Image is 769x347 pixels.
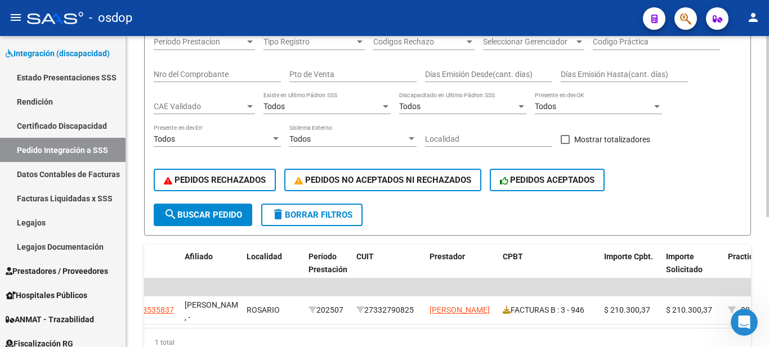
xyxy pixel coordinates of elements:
span: ROSARIO [247,305,280,314]
div: FACTURAS B : 3 - 946 [503,304,595,317]
span: Prestadores / Proveedores [6,265,108,277]
span: Todos [535,102,556,111]
span: PEDIDOS NO ACEPTADOS NI RECHAZADOS [294,175,471,185]
datatable-header-cell: Practica [723,245,763,294]
span: Todos [289,134,311,143]
iframe: Intercom live chat [731,309,758,336]
span: Importe Solicitado [666,252,703,274]
span: Afiliado [185,252,213,261]
span: ANMAT - Trazabilidad [6,313,94,326]
div: 202507 [309,304,347,317]
span: 20498535837 [124,305,174,314]
span: Codigos Rechazo [373,37,464,47]
datatable-header-cell: Localidad [242,245,304,294]
button: PEDIDOS RECHAZADOS [154,169,276,191]
span: CAE Validado [154,102,245,111]
span: Hospitales Públicos [6,289,87,301]
span: Practica [728,252,758,261]
span: Importe Cpbt. [604,252,653,261]
button: Buscar Pedido [154,204,252,226]
span: Borrar Filtros [271,210,352,220]
span: PEDIDOS RECHAZADOS [164,175,266,185]
datatable-header-cell: Afiliado [180,245,242,294]
span: Todos [154,134,175,143]
span: Seleccionar Gerenciador [483,37,574,47]
datatable-header-cell: Importe Solicitado [661,245,723,294]
span: - osdop [89,6,132,30]
mat-icon: menu [9,11,23,24]
span: $ 210.300,37 [666,305,712,314]
span: 90 [741,305,750,314]
span: Tipo Registro [263,37,355,47]
span: Período Prestación [309,252,347,274]
button: Borrar Filtros [261,204,363,226]
span: Prestador [430,252,465,261]
span: PEDIDOS ACEPTADOS [500,175,595,185]
span: Mostrar totalizadores [574,133,650,146]
button: PEDIDOS NO ACEPTADOS NI RECHAZADOS [284,169,481,191]
datatable-header-cell: CUIT [352,245,425,294]
datatable-header-cell: Prestador [425,245,498,294]
span: Localidad [247,252,282,261]
span: Todos [263,102,285,111]
span: [PERSON_NAME] [430,305,490,314]
div: 27332790825 [356,304,421,317]
span: $ 210.300,37 [604,305,650,314]
datatable-header-cell: Importe Cpbt. [600,245,661,294]
mat-icon: search [164,208,177,221]
button: PEDIDOS ACEPTADOS [490,169,605,191]
span: CPBT [503,252,523,261]
span: Todos [399,102,421,111]
span: [PERSON_NAME] , - [185,300,245,322]
span: Integración (discapacidad) [6,47,110,60]
datatable-header-cell: CPBT [498,245,600,294]
datatable-header-cell: Período Prestación [304,245,352,294]
mat-icon: delete [271,208,285,221]
span: Periodo Prestacion [154,37,245,47]
span: Buscar Pedido [164,210,242,220]
span: CUIT [356,252,374,261]
mat-icon: person [746,11,760,24]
